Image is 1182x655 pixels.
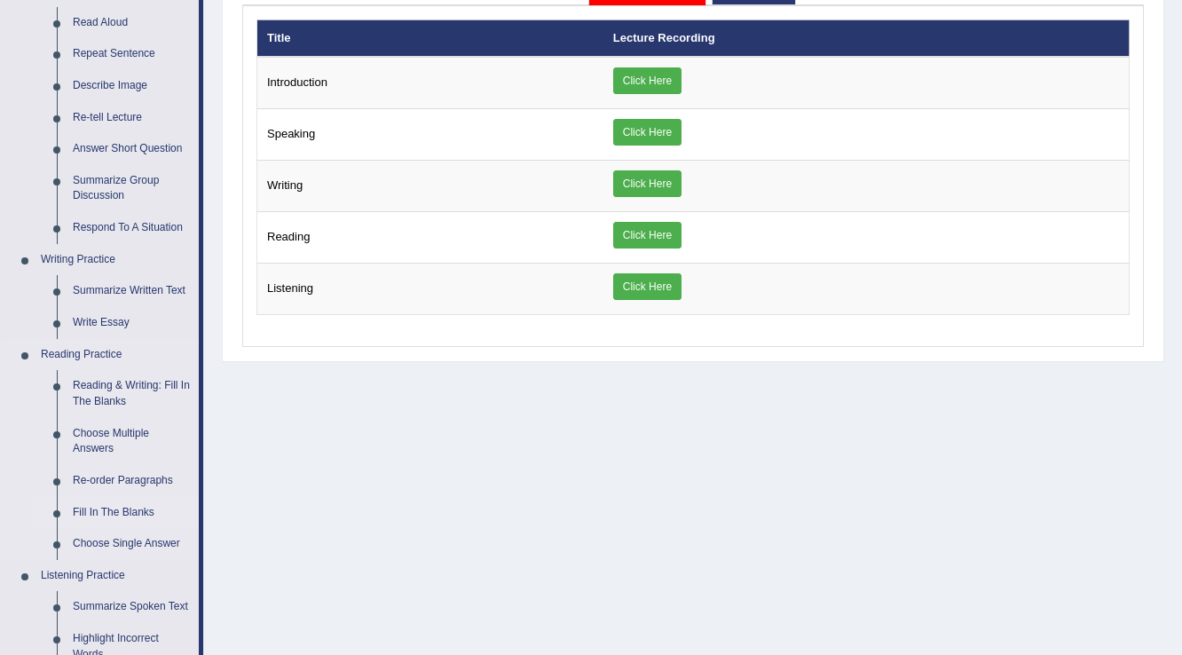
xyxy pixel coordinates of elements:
a: Read Aloud [65,7,199,39]
a: Click Here [613,273,682,300]
th: Lecture Recording [603,20,1130,57]
a: Click Here [613,67,682,94]
a: Click Here [613,119,682,146]
a: Re-order Paragraphs [65,465,199,497]
a: Re-tell Lecture [65,102,199,134]
a: Repeat Sentence [65,38,199,70]
a: Write Essay [65,307,199,339]
td: Introduction [257,57,603,109]
th: Title [257,20,603,57]
a: Fill In The Blanks [65,497,199,529]
a: Choose Single Answer [65,528,199,560]
a: Summarize Written Text [65,275,199,307]
a: Listening Practice [33,560,199,592]
a: Choose Multiple Answers [65,418,199,465]
a: Answer Short Question [65,133,199,165]
a: Respond To A Situation [65,212,199,244]
td: Listening [257,264,603,315]
a: Click Here [613,170,682,197]
td: Reading [257,212,603,264]
a: Summarize Spoken Text [65,591,199,623]
a: Writing Practice [33,244,199,276]
a: Reading Practice [33,339,199,371]
td: Speaking [257,109,603,161]
a: Reading & Writing: Fill In The Blanks [65,370,199,417]
td: Writing [257,161,603,212]
a: Click Here [613,222,682,249]
a: Describe Image [65,70,199,102]
a: Summarize Group Discussion [65,165,199,212]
